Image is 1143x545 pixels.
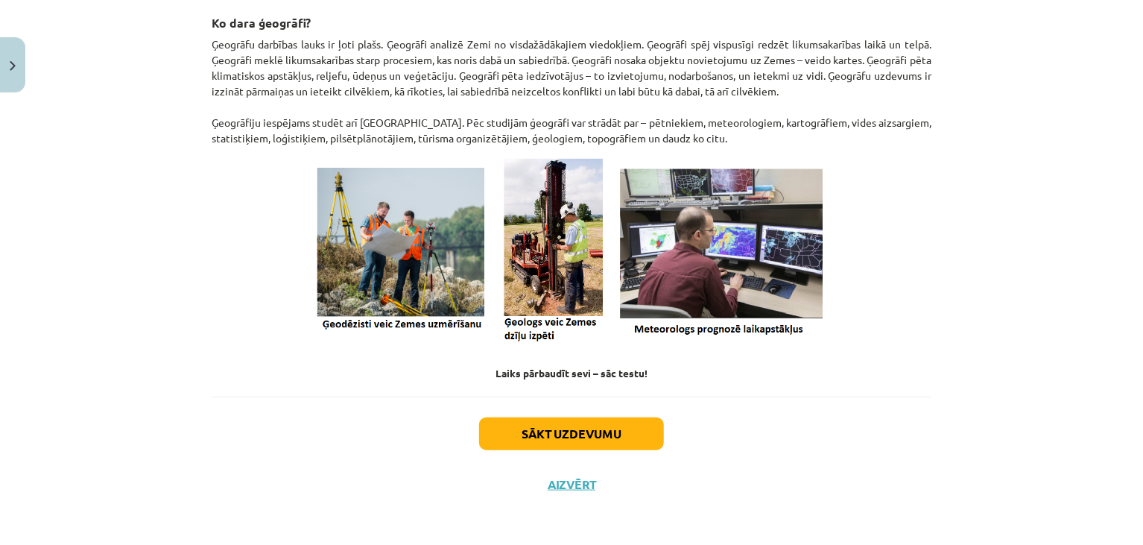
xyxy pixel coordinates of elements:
p: Ģeogrāfu darbības lauks ir ļoti plašs. Ģeogrāfi analizē Zemi no visdažādākajiem viedokļiem. Ģeogr... [212,37,931,146]
strong: Ko dara ģeogrāfi? [212,15,311,31]
img: icon-close-lesson-0947bae3869378f0d4975bcd49f059093ad1ed9edebbc8119c70593378902aed.svg [10,61,16,71]
button: Sākt uzdevumu [479,418,664,450]
strong: Laiks pārbaudīt sevi – sāc testu! [495,366,648,379]
button: Aizvērt [543,477,600,492]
